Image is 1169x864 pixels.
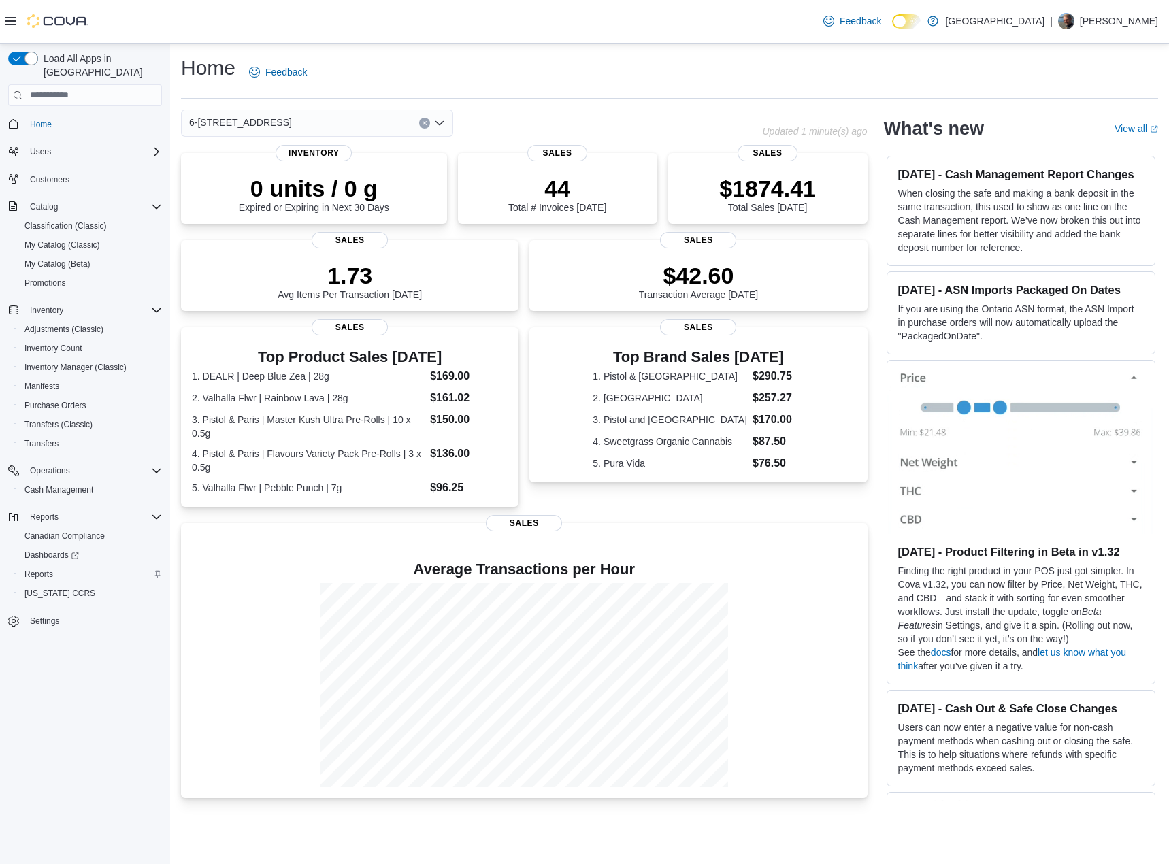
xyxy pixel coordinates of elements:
p: $1874.41 [719,175,816,202]
span: Classification (Classic) [24,220,107,231]
button: Customers [3,169,167,189]
div: Total Sales [DATE] [719,175,816,213]
h3: [DATE] - Cash Management Report Changes [898,167,1144,181]
dd: $161.02 [430,390,508,406]
span: Operations [30,465,70,476]
span: Home [24,116,162,133]
span: My Catalog (Beta) [19,256,162,272]
span: My Catalog (Classic) [24,239,100,250]
p: [PERSON_NAME] [1080,13,1158,29]
div: Total # Invoices [DATE] [508,175,606,213]
p: See the for more details, and after you’ve given it a try. [898,646,1144,673]
a: Classification (Classic) [19,218,112,234]
span: Users [24,144,162,160]
h2: What's new [884,118,984,139]
a: Inventory Count [19,340,88,356]
dd: $150.00 [430,412,508,428]
span: Sales [312,232,388,248]
svg: External link [1150,125,1158,133]
p: If you are using the Ontario ASN format, the ASN Import in purchase orders will now automatically... [898,302,1144,343]
span: Inventory [30,305,63,316]
span: My Catalog (Classic) [19,237,162,253]
button: Inventory [24,302,69,318]
a: Transfers [19,435,64,452]
nav: Complex example [8,109,162,667]
span: Washington CCRS [19,585,162,601]
dd: $257.27 [753,390,804,406]
a: Feedback [244,59,312,86]
button: Canadian Compliance [14,527,167,546]
p: $42.60 [639,262,759,289]
span: Dashboards [24,550,79,561]
a: Manifests [19,378,65,395]
span: Transfers [24,438,59,449]
p: When closing the safe and making a bank deposit in the same transaction, this used to show as one... [898,186,1144,254]
span: Manifests [24,381,59,392]
span: Settings [24,612,162,629]
span: Adjustments (Classic) [24,324,103,335]
button: Reports [24,509,64,525]
button: Manifests [14,377,167,396]
a: Cash Management [19,482,99,498]
span: 6-[STREET_ADDRESS] [189,114,292,131]
span: Inventory [276,145,352,161]
button: My Catalog (Beta) [14,254,167,273]
button: Settings [3,611,167,631]
h4: Average Transactions per Hour [192,561,857,578]
dt: 5. Pura Vida [593,456,747,470]
dt: 2. Valhalla Flwr | Rainbow Lava | 28g [192,391,425,405]
span: Transfers (Classic) [19,416,162,433]
a: Adjustments (Classic) [19,321,109,337]
button: Users [3,142,167,161]
span: Catalog [24,199,162,215]
button: Cash Management [14,480,167,499]
span: Purchase Orders [24,400,86,411]
span: Canadian Compliance [24,531,105,542]
dd: $87.50 [753,433,804,450]
span: Reports [24,509,162,525]
p: Updated 1 minute(s) ago [762,126,867,137]
button: Transfers (Classic) [14,415,167,434]
p: 1.73 [278,262,422,289]
p: Finding the right product in your POS just got simpler. In Cova v1.32, you can now filter by Pric... [898,564,1144,646]
span: [US_STATE] CCRS [24,588,95,599]
img: Cova [27,14,88,28]
a: [US_STATE] CCRS [19,585,101,601]
dd: $136.00 [430,446,508,462]
span: My Catalog (Beta) [24,259,90,269]
a: Reports [19,566,59,582]
dt: 5. Valhalla Flwr | Pebble Punch | 7g [192,481,425,495]
a: docs [931,647,951,658]
span: Feedback [265,65,307,79]
button: Adjustments (Classic) [14,320,167,339]
button: Operations [24,463,76,479]
span: Inventory Count [24,343,82,354]
span: Cash Management [24,484,93,495]
span: Load All Apps in [GEOGRAPHIC_DATA] [38,52,162,79]
span: Feedback [840,14,881,28]
p: [GEOGRAPHIC_DATA] [945,13,1044,29]
h1: Home [181,54,235,82]
dt: 3. Pistol and [GEOGRAPHIC_DATA] [593,413,747,427]
button: Users [24,144,56,160]
div: Avg Items Per Transaction [DATE] [278,262,422,300]
dd: $170.00 [753,412,804,428]
span: Sales [738,145,797,161]
span: Manifests [19,378,162,395]
dt: 1. DEALR | Deep Blue Zea | 28g [192,369,425,383]
span: Inventory Manager (Classic) [19,359,162,376]
button: Transfers [14,434,167,453]
a: My Catalog (Classic) [19,237,105,253]
span: Settings [30,616,59,627]
a: Purchase Orders [19,397,92,414]
a: Canadian Compliance [19,528,110,544]
a: Feedback [818,7,887,35]
span: Sales [660,232,736,248]
dd: $76.50 [753,455,804,471]
button: My Catalog (Classic) [14,235,167,254]
button: Purchase Orders [14,396,167,415]
span: Catalog [30,201,58,212]
p: 44 [508,175,606,202]
div: Expired or Expiring in Next 30 Days [239,175,389,213]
